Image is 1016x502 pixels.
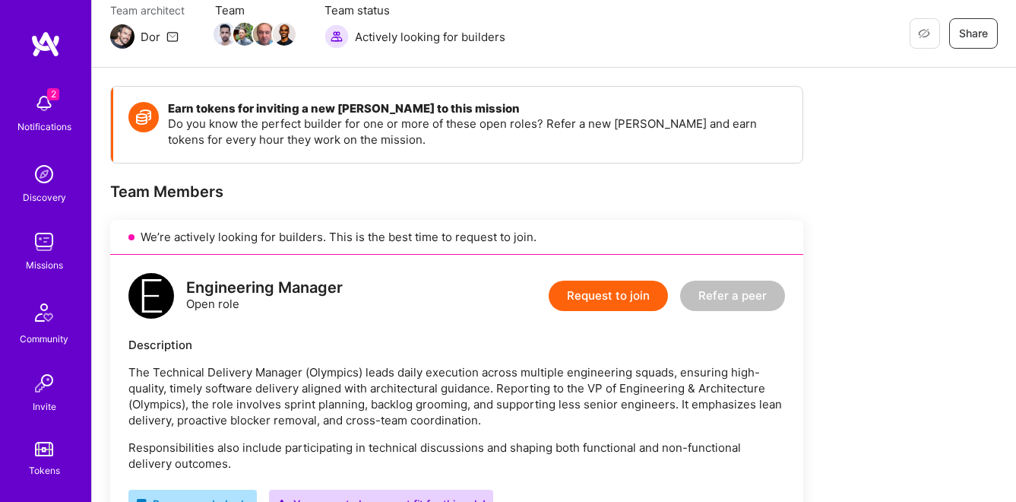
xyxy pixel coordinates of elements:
[186,280,343,296] div: Engineering Manager
[355,29,505,45] span: Actively looking for builders
[273,23,296,46] img: Team Member Avatar
[30,30,61,58] img: logo
[324,24,349,49] img: Actively looking for builders
[168,102,787,116] h4: Earn tokens for inviting a new [PERSON_NAME] to this mission
[235,21,255,47] a: Team Member Avatar
[128,440,785,472] p: Responsibilities also include participating in technical discussions and shaping both functional ...
[215,2,294,18] span: Team
[324,2,505,18] span: Team status
[166,30,179,43] i: icon Mail
[959,26,988,41] span: Share
[128,273,174,319] img: logo
[186,280,343,312] div: Open role
[29,462,60,478] div: Tokens
[255,21,274,47] a: Team Member Avatar
[29,368,59,399] img: Invite
[110,2,185,18] span: Team architect
[141,29,160,45] div: Dor
[33,399,56,415] div: Invite
[549,281,668,311] button: Request to join
[680,281,785,311] button: Refer a peer
[110,220,803,255] div: We’re actively looking for builders. This is the best time to request to join.
[128,364,785,428] p: The Technical Delivery Manager (Olympics) leads daily execution across multiple engineering squad...
[47,88,59,100] span: 2
[233,23,256,46] img: Team Member Avatar
[110,24,135,49] img: Team Architect
[26,257,63,273] div: Missions
[949,18,998,49] button: Share
[23,189,66,205] div: Discovery
[168,116,787,148] p: Do you know the perfect builder for one or more of these open roles? Refer a new [PERSON_NAME] an...
[215,21,235,47] a: Team Member Avatar
[35,442,53,456] img: tokens
[29,159,59,189] img: discovery
[29,88,59,119] img: bell
[214,23,236,46] img: Team Member Avatar
[128,337,785,353] div: Description
[253,23,276,46] img: Team Member Avatar
[26,294,62,331] img: Community
[110,182,803,202] div: Team Members
[20,331,68,347] div: Community
[274,21,294,47] a: Team Member Avatar
[128,102,159,132] img: Token icon
[918,27,930,40] i: icon EyeClosed
[29,227,59,257] img: teamwork
[17,119,71,135] div: Notifications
